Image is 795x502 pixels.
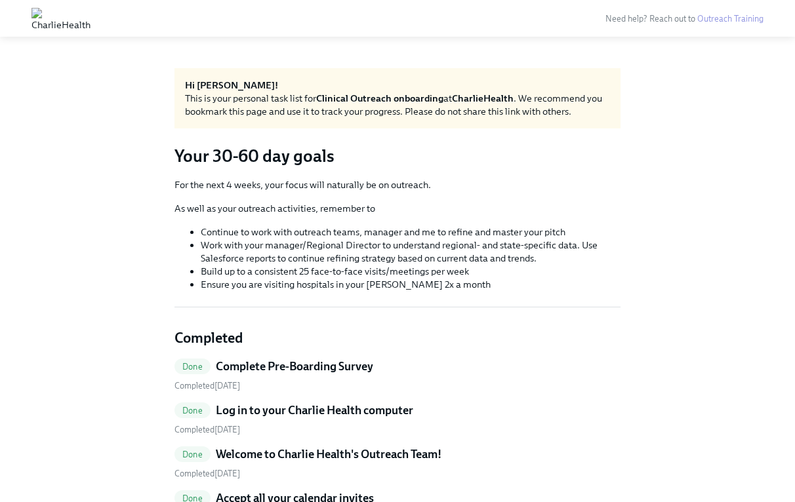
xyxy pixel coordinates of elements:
span: Sunday, August 17th 2025, 4:19 pm [174,425,240,434]
li: Ensure you are visiting hospitals in your [PERSON_NAME] 2x a month [201,278,621,291]
strong: Clinical Outreach onboarding [316,92,443,104]
span: Done [174,362,211,372]
h3: Your 30-60 day goals [174,144,621,168]
div: This is your personal task list for at . We recommend you bookmark this page and use it to track ... [185,92,610,118]
strong: Hi [PERSON_NAME]! [185,79,278,91]
li: Continue to work with outreach teams, manager and me to refine and master your pitch [201,225,621,239]
a: Outreach Training [697,14,764,24]
p: For the next 4 weeks, your focus will naturally be on outreach. [174,178,621,191]
h5: Log in to your Charlie Health computer [216,402,413,418]
p: As well as your outreach activities, remember to [174,202,621,215]
h4: Completed [174,328,621,348]
h5: Complete Pre-Boarding Survey [216,358,373,374]
span: Done [174,406,211,415]
span: Need help? Reach out to [605,14,764,24]
span: Done [174,450,211,459]
li: Work with your manager/Regional Director to understand regional- and state-specific data. Use Sal... [201,239,621,265]
img: CharlieHealth [31,8,91,29]
strong: CharlieHealth [452,92,514,104]
a: DoneComplete Pre-Boarding Survey Completed[DATE] [174,358,621,392]
a: DoneLog in to your Charlie Health computer Completed[DATE] [174,402,621,436]
a: DoneWelcome to Charlie Health's Outreach Team! Completed[DATE] [174,446,621,480]
span: Wednesday, August 20th 2025, 10:47 am [174,469,240,478]
h5: Welcome to Charlie Health's Outreach Team! [216,446,441,462]
li: Build up to a consistent 25 face-to-face visits/meetings per week [201,265,621,278]
span: Friday, August 15th 2025, 6:10 pm [174,381,240,391]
